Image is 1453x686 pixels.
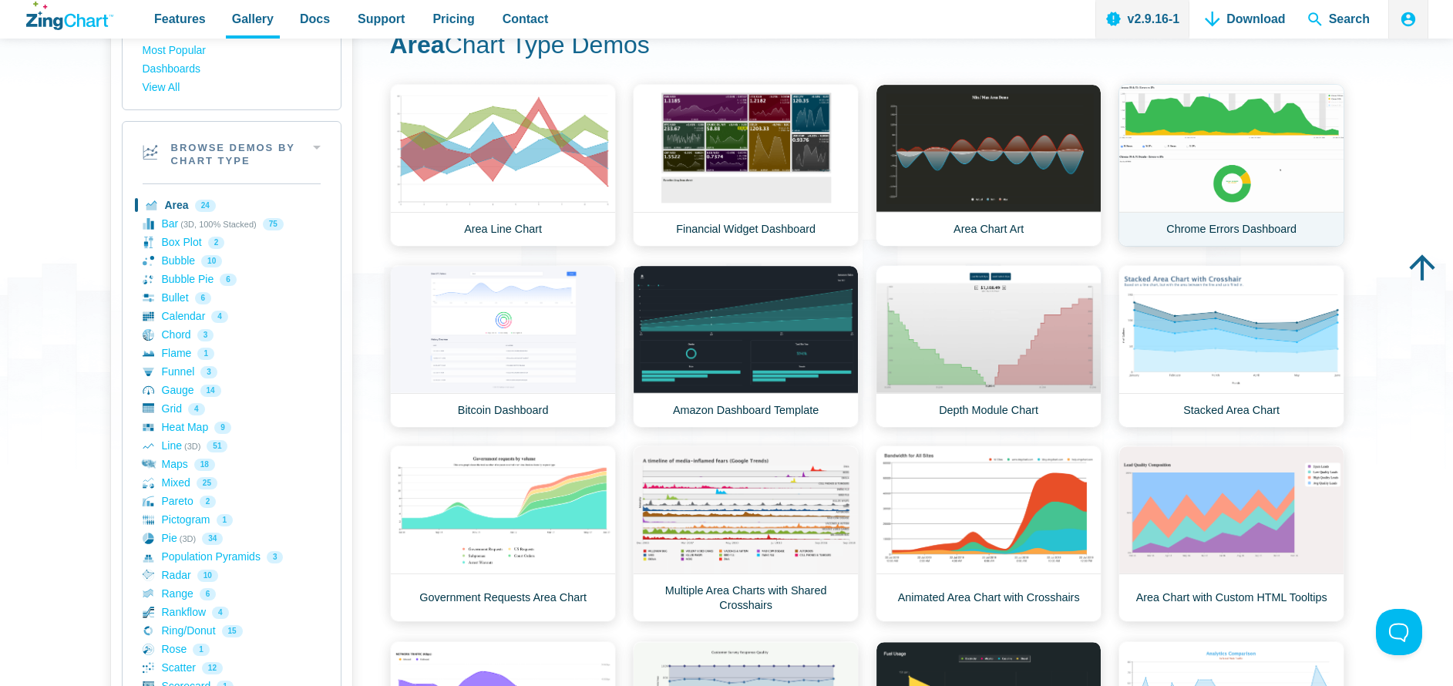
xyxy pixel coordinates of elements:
a: Amazon Dashboard Template [633,265,859,428]
a: Financial Widget Dashboard [633,84,859,247]
a: ZingChart Logo. Click to return to the homepage [26,2,113,30]
h2: Browse Demos By Chart Type [123,122,341,183]
iframe: Toggle Customer Support [1376,609,1422,655]
h1: Chart Type Demos [390,29,1344,64]
a: View All [143,79,321,97]
a: Multiple Area Charts with Shared Crosshairs [633,446,859,622]
a: Area Chart with Custom HTML Tooltips [1118,446,1344,622]
span: Contact [503,8,549,29]
a: Chrome Errors Dashboard [1118,84,1344,247]
span: Pricing [432,8,474,29]
a: Bitcoin Dashboard [390,265,616,428]
span: Gallery [232,8,274,29]
a: Dashboards [143,60,321,79]
a: Government Requests Area Chart [390,446,616,622]
a: Most Popular [143,42,321,60]
span: Support [358,8,405,29]
span: Features [154,8,206,29]
strong: Area [390,31,445,59]
a: Animated Area Chart with Crosshairs [876,446,1102,622]
a: Area Line Chart [390,84,616,247]
a: Stacked Area Chart [1118,265,1344,428]
a: Area Chart Art [876,84,1102,247]
span: Docs [300,8,330,29]
a: Depth Module Chart [876,265,1102,428]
